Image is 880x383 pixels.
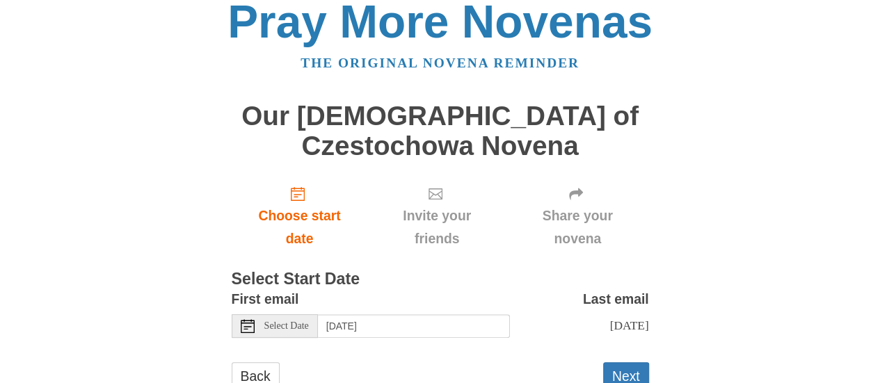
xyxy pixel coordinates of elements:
h1: Our [DEMOGRAPHIC_DATA] of Czestochowa Novena [232,101,649,161]
span: Select Date [264,321,309,331]
h3: Select Start Date [232,270,649,288]
span: Choose start date [246,204,354,250]
span: Invite your friends [381,204,492,250]
a: Choose start date [232,174,368,257]
a: The original novena reminder [301,56,579,70]
div: Click "Next" to confirm your start date first. [506,174,649,257]
label: First email [232,288,299,311]
span: Share your novena [520,204,635,250]
div: Click "Next" to confirm your start date first. [367,174,506,257]
label: Last email [583,288,649,311]
span: [DATE] [609,318,648,332]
